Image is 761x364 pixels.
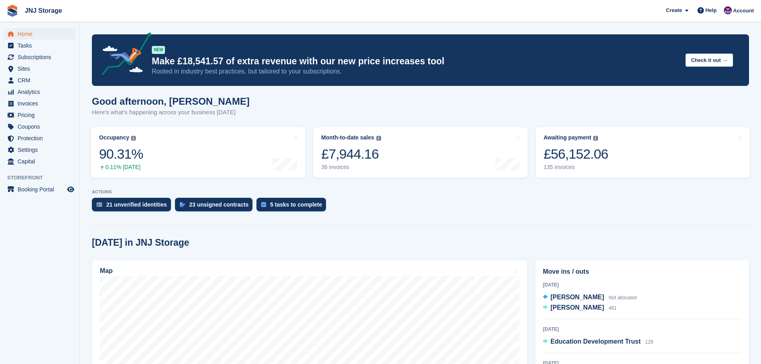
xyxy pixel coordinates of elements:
[550,338,641,345] span: Education Development Trust
[92,237,189,248] h2: [DATE] in JNJ Storage
[18,156,66,167] span: Capital
[22,4,65,17] a: JNJ Storage
[4,184,76,195] a: menu
[180,202,185,207] img: contract_signature_icon-13c848040528278c33f63329250d36e43548de30e8caae1d1a13099fd9432cc5.svg
[97,202,102,207] img: verify_identity-adf6edd0f0f0b5bbfe63781bf79b02c33cf7c696d77639b501bdc392416b5a36.svg
[189,201,249,208] div: 23 unsigned contracts
[544,164,608,171] div: 135 invoices
[543,337,653,347] a: Education Development Trust 129
[321,134,374,141] div: Month-to-date sales
[91,127,305,178] a: Occupancy 90.31% 0.11% [DATE]
[18,109,66,121] span: Pricing
[100,267,113,274] h2: Map
[66,185,76,194] a: Preview store
[593,136,598,141] img: icon-info-grey-7440780725fd019a000dd9b08b2336e03edf1995a4989e88bcd33f0948082b44.svg
[18,184,66,195] span: Booking Portal
[18,121,66,132] span: Coupons
[4,86,76,97] a: menu
[6,5,18,17] img: stora-icon-8386f47178a22dfd0bd8f6a31ec36ba5ce8667c1dd55bd0f319d3a0aa187defe.svg
[321,146,381,162] div: £7,944.16
[313,127,527,178] a: Month-to-date sales £7,944.16 36 invoices
[544,146,608,162] div: £56,152.06
[544,134,592,141] div: Awaiting payment
[152,56,679,67] p: Make £18,541.57 of extra revenue with our new price increases tool
[543,303,617,313] a: [PERSON_NAME] 481
[261,202,266,207] img: task-75834270c22a3079a89374b754ae025e5fb1db73e45f91037f5363f120a921f8.svg
[256,198,330,215] a: 5 tasks to complete
[4,40,76,51] a: menu
[18,133,66,144] span: Protection
[4,98,76,109] a: menu
[18,63,66,74] span: Sites
[106,201,167,208] div: 21 unverified identities
[18,98,66,109] span: Invoices
[99,164,143,171] div: 0.11% [DATE]
[270,201,322,208] div: 5 tasks to complete
[705,6,717,14] span: Help
[4,63,76,74] a: menu
[645,339,653,345] span: 129
[4,156,76,167] a: menu
[4,144,76,155] a: menu
[4,109,76,121] a: menu
[95,32,151,78] img: price-adjustments-announcement-icon-8257ccfd72463d97f412b2fc003d46551f7dbcb40ab6d574587a9cd5c0d94...
[152,46,165,54] div: NEW
[4,52,76,63] a: menu
[376,136,381,141] img: icon-info-grey-7440780725fd019a000dd9b08b2336e03edf1995a4989e88bcd33f0948082b44.svg
[175,198,257,215] a: 23 unsigned contracts
[152,67,679,76] p: Rooted in industry best practices, but tailored to your subscriptions.
[92,108,250,117] p: Here's what's happening across your business [DATE]
[685,54,733,67] button: Check it out →
[18,40,66,51] span: Tasks
[18,52,66,63] span: Subscriptions
[666,6,682,14] span: Create
[733,7,754,15] span: Account
[536,127,750,178] a: Awaiting payment £56,152.06 135 invoices
[7,174,79,182] span: Storefront
[609,305,617,311] span: 481
[543,267,741,276] h2: Move ins / outs
[131,136,136,141] img: icon-info-grey-7440780725fd019a000dd9b08b2336e03edf1995a4989e88bcd33f0948082b44.svg
[18,86,66,97] span: Analytics
[550,304,604,311] span: [PERSON_NAME]
[543,281,741,288] div: [DATE]
[4,121,76,132] a: menu
[92,198,175,215] a: 21 unverified identities
[321,164,381,171] div: 36 invoices
[18,75,66,86] span: CRM
[4,75,76,86] a: menu
[18,28,66,40] span: Home
[543,292,637,303] a: [PERSON_NAME] Not allocated
[609,295,637,300] span: Not allocated
[92,96,250,107] h1: Good afternoon, [PERSON_NAME]
[543,326,741,333] div: [DATE]
[550,294,604,300] span: [PERSON_NAME]
[99,146,143,162] div: 90.31%
[92,189,749,195] p: ACTIONS
[4,28,76,40] a: menu
[99,134,129,141] div: Occupancy
[724,6,732,14] img: Jonathan Scrase
[18,144,66,155] span: Settings
[4,133,76,144] a: menu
